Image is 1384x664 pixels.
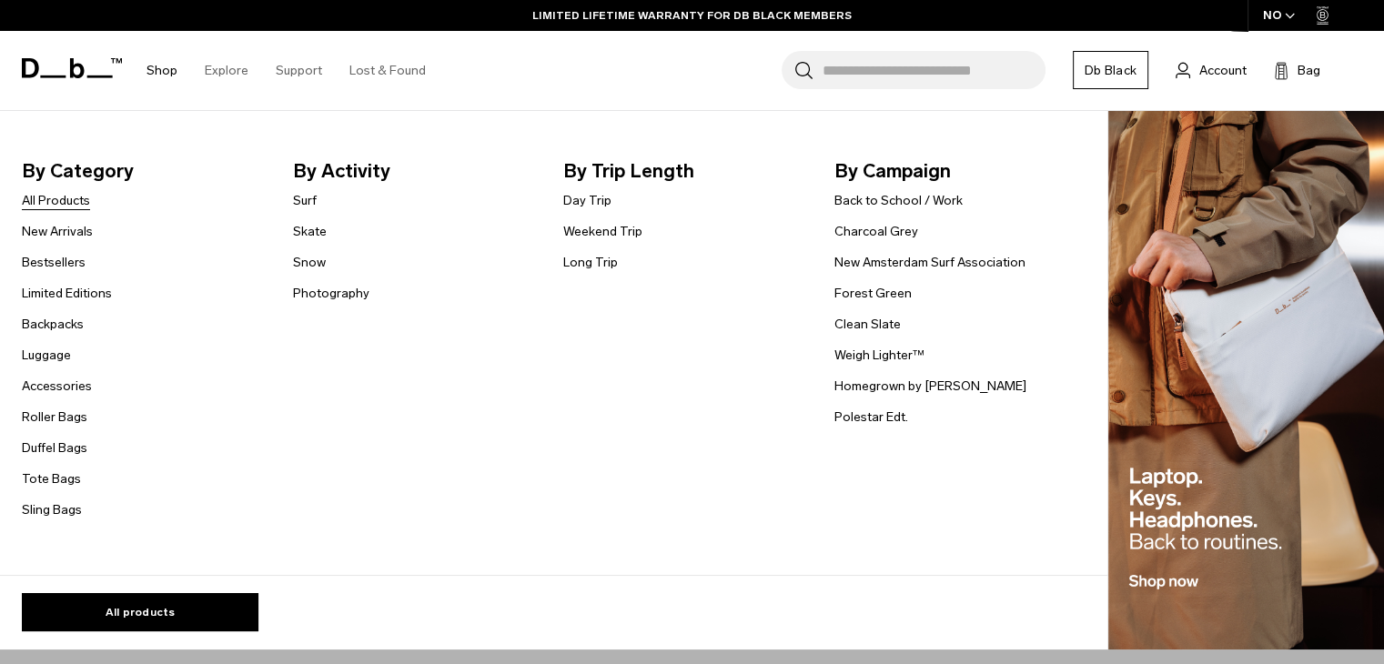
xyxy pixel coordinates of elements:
a: Charcoal Grey [834,222,918,241]
a: Surf [293,191,317,210]
a: Day Trip [563,191,611,210]
a: Back to School / Work [834,191,963,210]
a: New Amsterdam Surf Association [834,253,1025,272]
a: Explore [205,38,248,103]
a: Support [276,38,322,103]
a: Tote Bags [22,469,81,488]
a: Homegrown by [PERSON_NAME] [834,377,1026,396]
a: Shop [146,38,177,103]
a: New Arrivals [22,222,93,241]
span: Bag [1298,61,1320,80]
a: Forest Green [834,284,912,303]
button: Bag [1274,59,1320,81]
span: By Campaign [834,156,1076,186]
span: By Category [22,156,264,186]
a: Luggage [22,346,71,365]
span: By Trip Length [563,156,805,186]
a: Long Trip [563,253,618,272]
a: Db Black [1073,51,1148,89]
a: Photography [293,284,369,303]
a: Limited Editions [22,284,112,303]
a: Roller Bags [22,407,87,427]
a: Lost & Found [349,38,426,103]
a: All products [22,593,258,631]
a: Skate [293,222,327,241]
span: By Activity [293,156,535,186]
span: Account [1199,61,1247,80]
a: Accessories [22,377,92,396]
a: Backpacks [22,315,84,334]
a: All Products [22,191,90,210]
a: Snow [293,253,326,272]
img: Db [1108,111,1384,650]
a: Weekend Trip [563,222,642,241]
a: Account [1176,59,1247,81]
a: Polestar Edt. [834,407,908,427]
a: Bestsellers [22,253,86,272]
a: Weigh Lighter™ [834,346,924,365]
nav: Main Navigation [133,31,439,110]
a: LIMITED LIFETIME WARRANTY FOR DB BLACK MEMBERS [532,7,852,24]
a: Duffel Bags [22,438,87,458]
a: Sling Bags [22,500,82,519]
a: Clean Slate [834,315,901,334]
